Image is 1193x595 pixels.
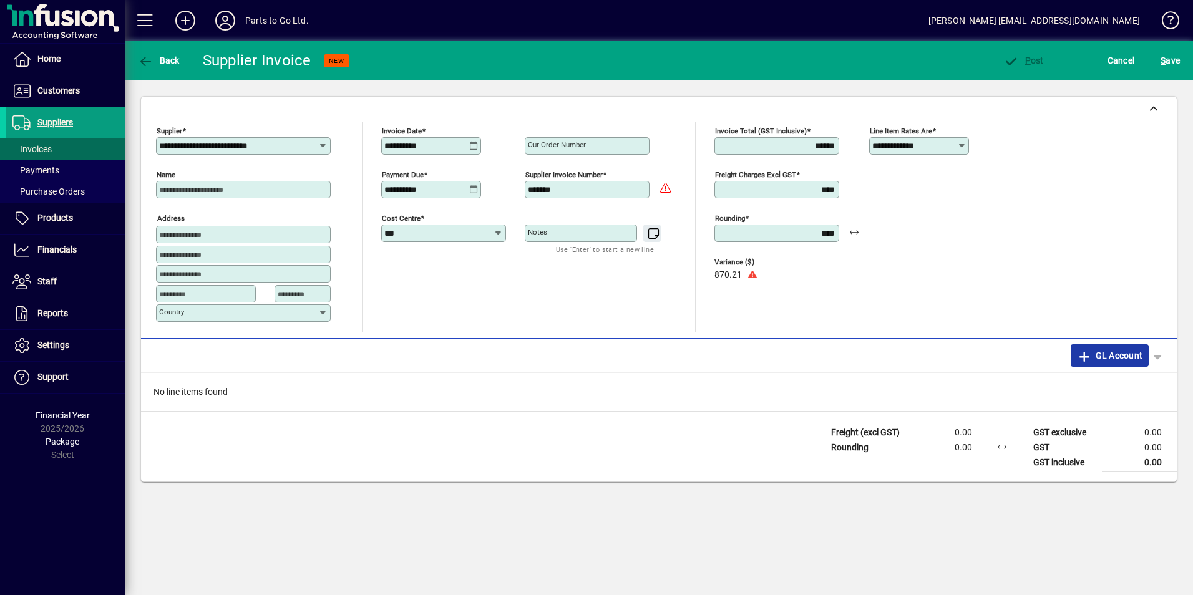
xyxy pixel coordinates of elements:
[1108,51,1135,70] span: Cancel
[382,170,424,179] mat-label: Payment due
[6,160,125,181] a: Payments
[6,44,125,75] a: Home
[329,57,344,65] span: NEW
[141,373,1177,411] div: No line items found
[37,340,69,350] span: Settings
[6,330,125,361] a: Settings
[12,186,85,196] span: Purchase Orders
[125,49,193,72] app-page-header-button: Back
[37,308,68,318] span: Reports
[46,437,79,447] span: Package
[36,410,90,420] span: Financial Year
[245,11,309,31] div: Parts to Go Ltd.
[715,127,807,135] mat-label: Invoice Total (GST inclusive)
[528,140,586,149] mat-label: Our order number
[1161,56,1166,65] span: S
[825,425,912,440] td: Freight (excl GST)
[205,9,245,32] button: Profile
[528,228,547,236] mat-label: Notes
[203,51,311,70] div: Supplier Invoice
[1102,425,1177,440] td: 0.00
[1104,49,1138,72] button: Cancel
[37,54,61,64] span: Home
[165,9,205,32] button: Add
[135,49,183,72] button: Back
[37,213,73,223] span: Products
[157,170,175,179] mat-label: Name
[715,214,745,223] mat-label: Rounding
[715,170,796,179] mat-label: Freight charges excl GST
[6,203,125,234] a: Products
[138,56,180,65] span: Back
[12,144,52,154] span: Invoices
[928,11,1140,31] div: [PERSON_NAME] [EMAIL_ADDRESS][DOMAIN_NAME]
[6,362,125,393] a: Support
[382,214,421,223] mat-label: Cost Centre
[159,307,184,316] mat-label: Country
[1077,346,1142,365] span: GL Account
[6,138,125,160] a: Invoices
[912,440,987,455] td: 0.00
[1025,56,1031,65] span: P
[714,258,789,266] span: Variance ($)
[12,165,59,175] span: Payments
[1161,51,1180,70] span: ave
[825,440,912,455] td: Rounding
[1071,344,1149,367] button: GL Account
[37,117,73,127] span: Suppliers
[556,242,654,256] mat-hint: Use 'Enter' to start a new line
[1003,56,1044,65] span: ost
[1102,440,1177,455] td: 0.00
[6,75,125,107] a: Customers
[870,127,932,135] mat-label: Line item rates are
[1027,455,1102,470] td: GST inclusive
[157,127,182,135] mat-label: Supplier
[714,270,742,280] span: 870.21
[1027,440,1102,455] td: GST
[1027,425,1102,440] td: GST exclusive
[6,181,125,202] a: Purchase Orders
[37,244,77,254] span: Financials
[912,425,987,440] td: 0.00
[6,235,125,266] a: Financials
[525,170,603,179] mat-label: Supplier invoice number
[6,266,125,297] a: Staff
[37,276,57,286] span: Staff
[1157,49,1183,72] button: Save
[1102,455,1177,470] td: 0.00
[6,298,125,329] a: Reports
[1000,49,1047,72] button: Post
[382,127,422,135] mat-label: Invoice date
[37,372,69,382] span: Support
[1152,2,1177,43] a: Knowledge Base
[37,85,80,95] span: Customers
